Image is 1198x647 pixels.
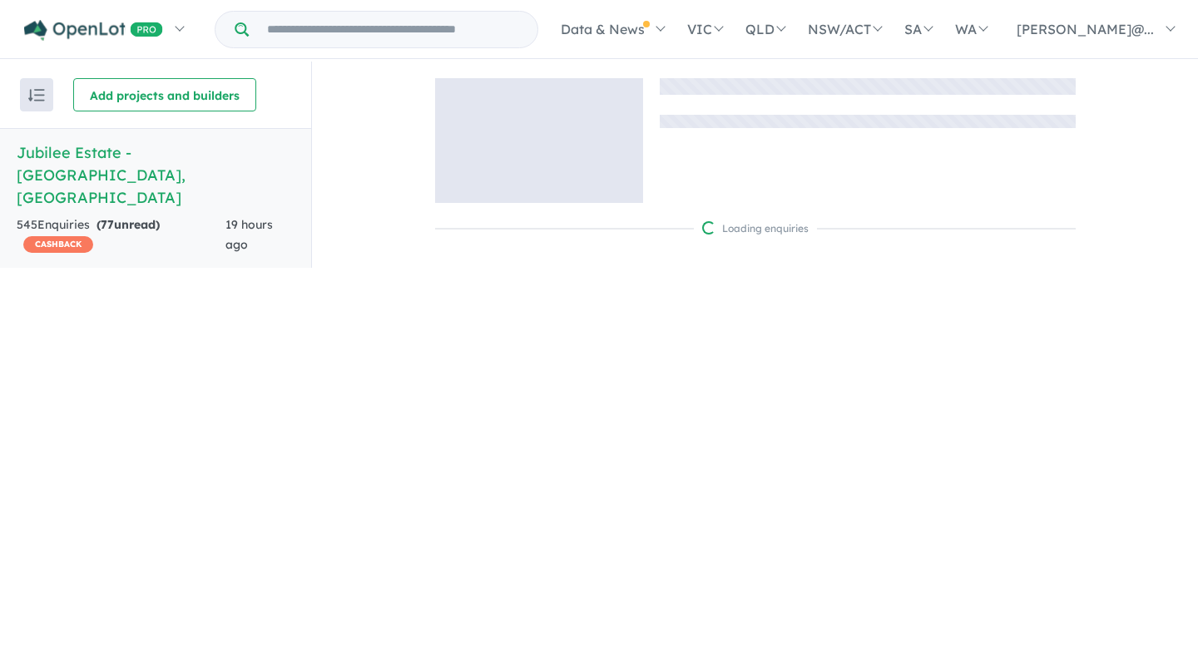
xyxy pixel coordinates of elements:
[23,236,93,253] span: CASHBACK
[702,220,809,237] div: Loading enquiries
[17,141,295,209] h5: Jubilee Estate - [GEOGRAPHIC_DATA] , [GEOGRAPHIC_DATA]
[1017,21,1154,37] span: [PERSON_NAME]@...
[28,89,45,101] img: sort.svg
[73,78,256,111] button: Add projects and builders
[101,217,114,232] span: 77
[252,12,534,47] input: Try estate name, suburb, builder or developer
[97,217,160,232] strong: ( unread)
[24,20,163,41] img: Openlot PRO Logo White
[17,215,225,255] div: 545 Enquir ies
[225,217,273,252] span: 19 hours ago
